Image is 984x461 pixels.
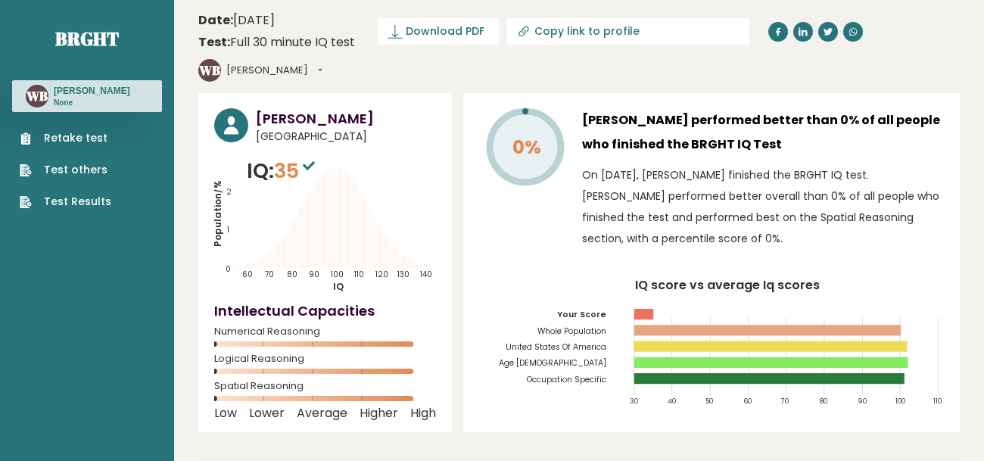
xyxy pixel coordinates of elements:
div: Full 30 minute IQ test [198,33,355,51]
a: Download PDF [378,18,499,45]
tspan: 120 [375,269,388,280]
time: [DATE] [198,11,275,30]
tspan: 40 [668,397,676,406]
tspan: 0% [512,134,541,160]
tspan: 1 [227,224,229,235]
p: IQ: [247,156,319,186]
tspan: 30 [630,397,638,406]
b: Date: [198,11,233,29]
text: WB [26,87,48,104]
span: Spatial Reasoning [214,383,436,389]
tspan: 70 [781,397,789,406]
tspan: 130 [397,269,409,280]
tspan: 70 [265,269,274,280]
tspan: 2 [226,186,232,198]
tspan: 0 [226,263,232,275]
tspan: 90 [858,397,867,406]
h3: [PERSON_NAME] [256,108,436,129]
tspan: Age [DEMOGRAPHIC_DATA] [499,357,606,369]
a: Retake test [20,130,111,146]
h3: [PERSON_NAME] [54,85,130,97]
b: Test: [198,33,230,51]
p: None [54,98,130,108]
span: Download PDF [406,23,484,39]
tspan: IQ [333,280,344,293]
span: Lower [249,410,285,416]
tspan: 140 [420,269,432,280]
span: Average [297,410,347,416]
tspan: IQ score vs average Iq scores [635,276,820,294]
span: Logical Reasoning [214,356,436,362]
tspan: 110 [354,269,364,280]
span: Low [214,410,237,416]
tspan: Your Score [557,309,606,320]
tspan: 60 [242,269,253,280]
span: Higher [360,410,398,416]
tspan: 110 [933,397,942,406]
tspan: Occupation Specific [527,373,606,385]
span: 35 [274,157,319,185]
tspan: 50 [705,397,713,406]
tspan: Whole Population [537,326,606,337]
tspan: 100 [895,397,905,406]
span: Numerical Reasoning [214,329,436,335]
span: High [410,410,436,416]
tspan: Population/% [211,180,224,247]
p: On [DATE], [PERSON_NAME] finished the BRGHT IQ test. [PERSON_NAME] performed better overall than ... [582,164,944,249]
button: [PERSON_NAME] [226,63,322,78]
a: Test Results [20,194,111,210]
h4: Intellectual Capacities [214,301,436,321]
tspan: 80 [287,269,297,280]
tspan: 60 [743,397,752,406]
a: Test others [20,162,111,178]
a: Brght [55,26,119,51]
tspan: 100 [332,269,344,280]
h3: [PERSON_NAME] performed better than 0% of all people who finished the BRGHT IQ Test [582,108,944,157]
text: WB [198,61,220,79]
tspan: 90 [309,269,319,280]
tspan: United States Of America [506,341,606,353]
tspan: 80 [820,397,827,406]
span: [GEOGRAPHIC_DATA] [256,129,436,145]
